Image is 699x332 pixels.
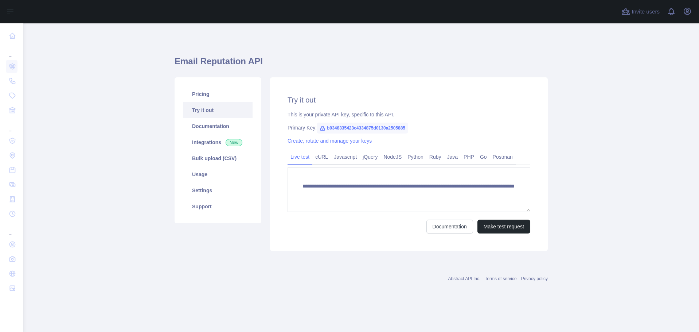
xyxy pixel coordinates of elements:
[620,6,661,18] button: Invite users
[521,276,548,281] a: Privacy policy
[485,276,516,281] a: Terms of service
[405,151,426,163] a: Python
[477,220,530,233] button: Make test request
[380,151,405,163] a: NodeJS
[461,151,477,163] a: PHP
[6,44,17,58] div: ...
[183,182,253,198] a: Settings
[444,151,461,163] a: Java
[632,8,660,16] span: Invite users
[226,139,242,146] span: New
[6,222,17,236] div: ...
[312,151,331,163] a: cURL
[288,111,530,118] div: This is your private API key, specific to this API.
[183,102,253,118] a: Try it out
[288,95,530,105] h2: Try it out
[183,198,253,215] a: Support
[183,118,253,134] a: Documentation
[288,124,530,131] div: Primary Key:
[183,166,253,182] a: Usage
[288,151,312,163] a: Live test
[183,134,253,150] a: Integrations New
[360,151,380,163] a: jQuery
[448,276,481,281] a: Abstract API Inc.
[426,220,473,233] a: Documentation
[6,118,17,133] div: ...
[183,86,253,102] a: Pricing
[175,55,548,73] h1: Email Reputation API
[426,151,444,163] a: Ruby
[183,150,253,166] a: Bulk upload (CSV)
[288,138,372,144] a: Create, rotate and manage your keys
[331,151,360,163] a: Javascript
[477,151,490,163] a: Go
[317,123,408,134] span: b9348335423c4334875d0130a2505885
[490,151,516,163] a: Postman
